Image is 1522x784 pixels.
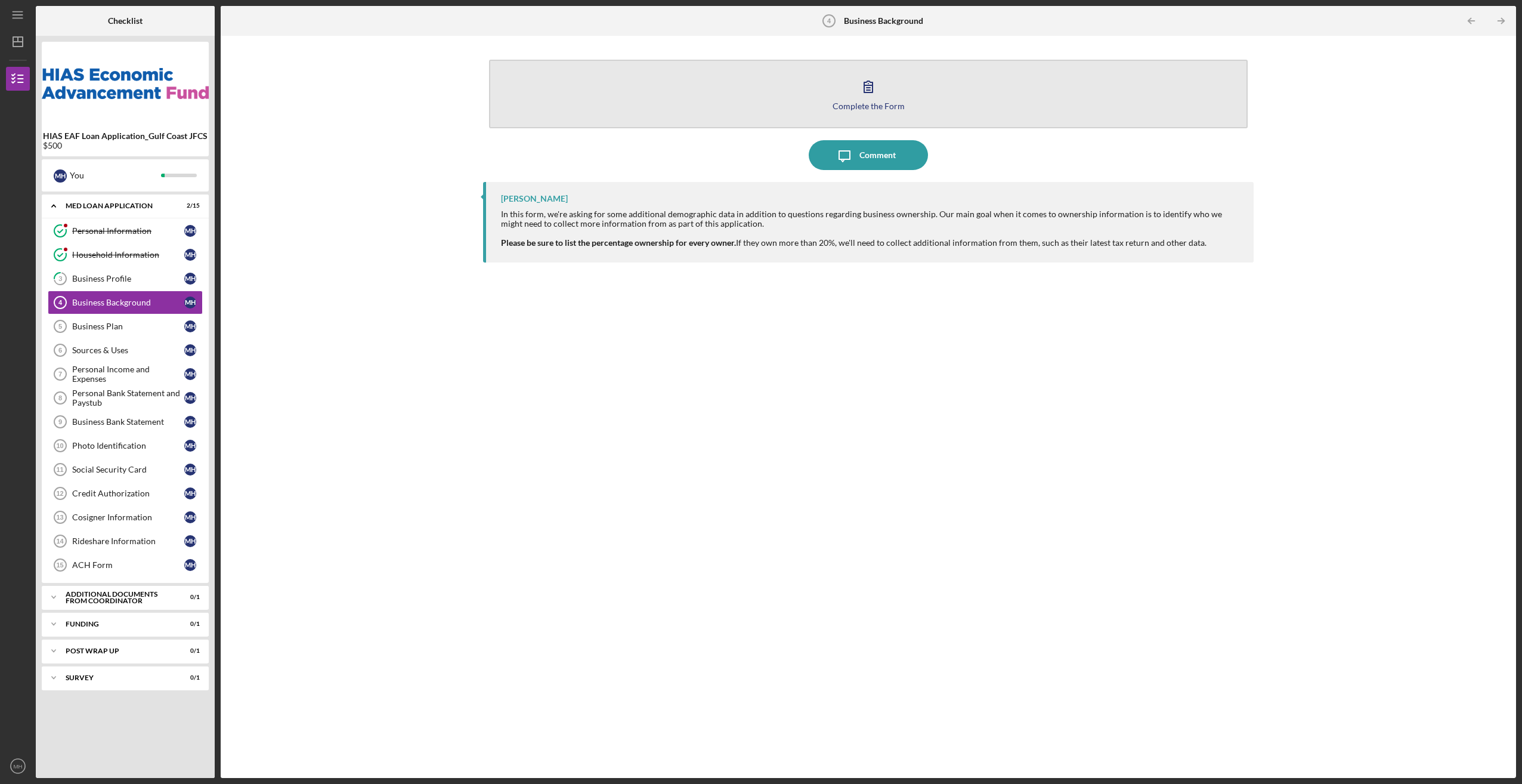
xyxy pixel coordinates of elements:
a: 4Business BackgroundMH [48,291,203,314]
div: Personal Income and Expenses [72,365,184,384]
div: 0 / 1 [178,647,200,655]
div: Business Background [72,298,184,307]
div: Personal Information [72,226,184,236]
tspan: 12 [56,490,63,497]
div: M H [184,464,196,476]
strong: Please be sure to list the percentage ownership for every owner. [501,237,736,248]
div: 0 / 1 [178,674,200,681]
div: M H [184,392,196,404]
div: Sources & Uses [72,345,184,355]
div: M H [184,225,196,237]
b: HIAS EAF Loan Application_Gulf Coast JFCS [43,131,208,141]
a: 15ACH FormMH [48,553,203,577]
div: MED Loan Application [66,202,170,209]
div: Household Information [72,250,184,260]
div: M H [184,559,196,571]
div: Survey [66,674,170,681]
div: Business Profile [72,274,184,283]
div: Additional Documents from Coordinator [66,591,170,604]
tspan: 4 [58,299,63,306]
div: Funding [66,621,170,628]
tspan: 14 [56,538,64,545]
tspan: 10 [56,442,63,449]
a: 13Cosigner InformationMH [48,505,203,529]
div: In this form, we're asking for some additional demographic data in addition to questions regardin... [501,209,1241,248]
a: 14Rideshare InformationMH [48,529,203,553]
div: Post Wrap Up [66,647,170,655]
tspan: 9 [58,418,62,425]
div: M H [184,320,196,332]
div: M H [184,416,196,428]
div: Cosigner Information [72,513,184,522]
div: [PERSON_NAME] [501,194,568,203]
button: Comment [809,140,928,170]
text: MH [14,763,23,770]
div: M H [184,249,196,261]
div: ACH Form [72,560,184,570]
tspan: 7 [58,371,62,378]
tspan: 5 [58,323,62,330]
tspan: 6 [58,347,62,354]
div: M H [184,535,196,547]
div: M H [184,511,196,523]
a: 11Social Security CardMH [48,458,203,481]
div: Photo Identification [72,441,184,450]
button: Complete the Form [489,60,1247,128]
div: 0 / 1 [178,621,200,628]
div: M H [184,273,196,285]
a: 9Business Bank StatementMH [48,410,203,434]
a: 6Sources & UsesMH [48,338,203,362]
div: 2 / 15 [178,202,200,209]
a: 10Photo IdentificationMH [48,434,203,458]
a: 12Credit AuthorizationMH [48,481,203,505]
div: Rideshare Information [72,536,184,546]
tspan: 8 [58,394,62,402]
div: M H [184,487,196,499]
div: M H [184,368,196,380]
div: M H [184,440,196,452]
tspan: 13 [56,514,63,521]
b: Checklist [108,16,143,26]
div: $500 [43,141,208,150]
div: M H [54,169,67,183]
div: Social Security Card [72,465,184,474]
div: Business Plan [72,322,184,331]
a: 7Personal Income and ExpensesMH [48,362,203,386]
div: M H [184,344,196,356]
div: Personal Bank Statement and Paystub [72,388,184,408]
div: You [70,165,161,186]
a: Household InformationMH [48,243,203,267]
tspan: 3 [58,275,62,283]
b: Business Background [844,16,923,26]
div: 0 / 1 [178,594,200,601]
a: 5Business PlanMH [48,314,203,338]
tspan: 11 [56,466,63,473]
img: Product logo [42,48,209,119]
button: MH [6,754,30,778]
a: 3Business ProfileMH [48,267,203,291]
div: Business Bank Statement [72,417,184,427]
div: M H [184,297,196,308]
tspan: 15 [56,561,63,569]
div: Complete the Form [833,101,905,110]
a: 8Personal Bank Statement and PaystubMH [48,386,203,410]
div: Credit Authorization [72,489,184,498]
tspan: 4 [827,17,831,24]
a: Personal InformationMH [48,219,203,243]
div: Comment [859,140,896,170]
